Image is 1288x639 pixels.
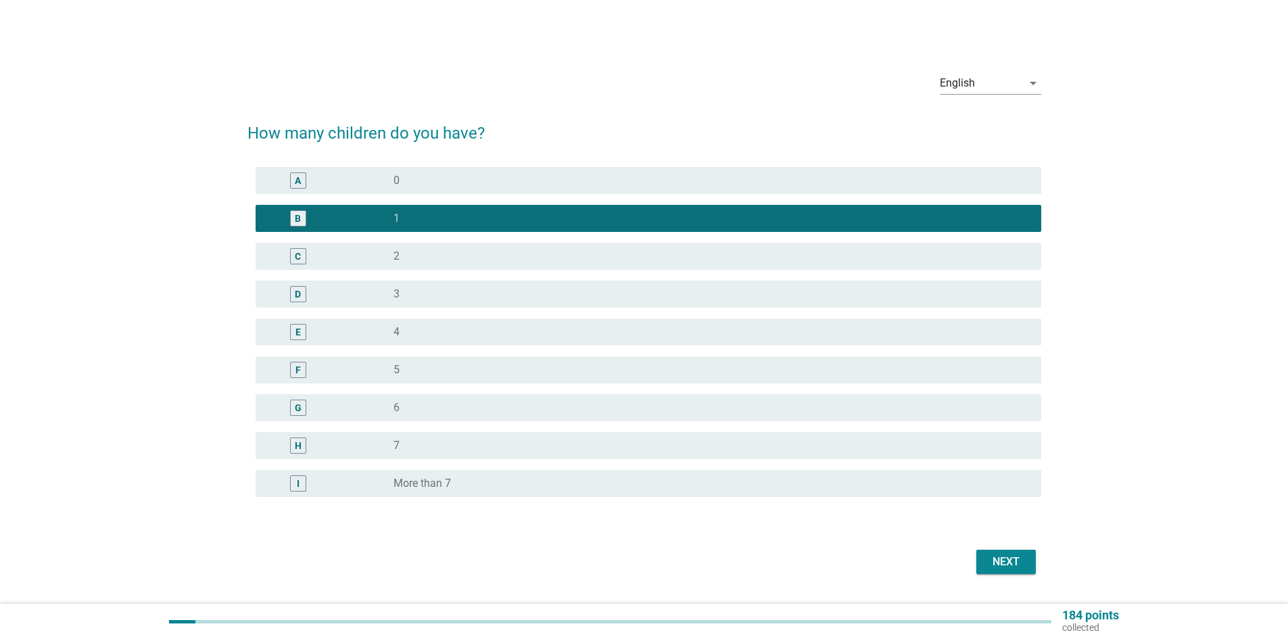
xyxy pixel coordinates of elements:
div: D [295,287,301,301]
label: 4 [393,325,400,339]
p: 184 points [1062,609,1119,621]
p: collected [1062,621,1119,634]
div: English [940,77,975,89]
div: Next [987,554,1025,570]
div: E [295,325,301,339]
label: More than 7 [393,477,451,490]
div: H [295,438,302,452]
div: C [295,249,301,263]
button: Next [976,550,1036,574]
h2: How many children do you have? [247,108,1041,145]
label: 7 [393,439,400,452]
label: 2 [393,250,400,263]
div: B [295,211,301,225]
label: 6 [393,401,400,415]
label: 1 [393,212,400,225]
div: I [297,476,300,490]
div: G [295,400,302,415]
label: 0 [393,174,400,187]
i: arrow_drop_down [1025,75,1041,91]
label: 3 [393,287,400,301]
label: 5 [393,363,400,377]
div: A [295,173,301,187]
div: F [295,362,301,377]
